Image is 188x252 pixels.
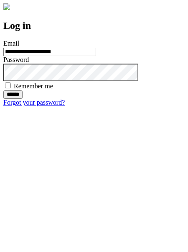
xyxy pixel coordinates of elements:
[3,56,29,63] label: Password
[3,20,185,31] h2: Log in
[3,40,19,47] label: Email
[14,82,53,90] label: Remember me
[3,3,10,10] img: logo-4e3dc11c47720685a147b03b5a06dd966a58ff35d612b21f08c02c0306f2b779.png
[3,99,65,106] a: Forgot your password?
